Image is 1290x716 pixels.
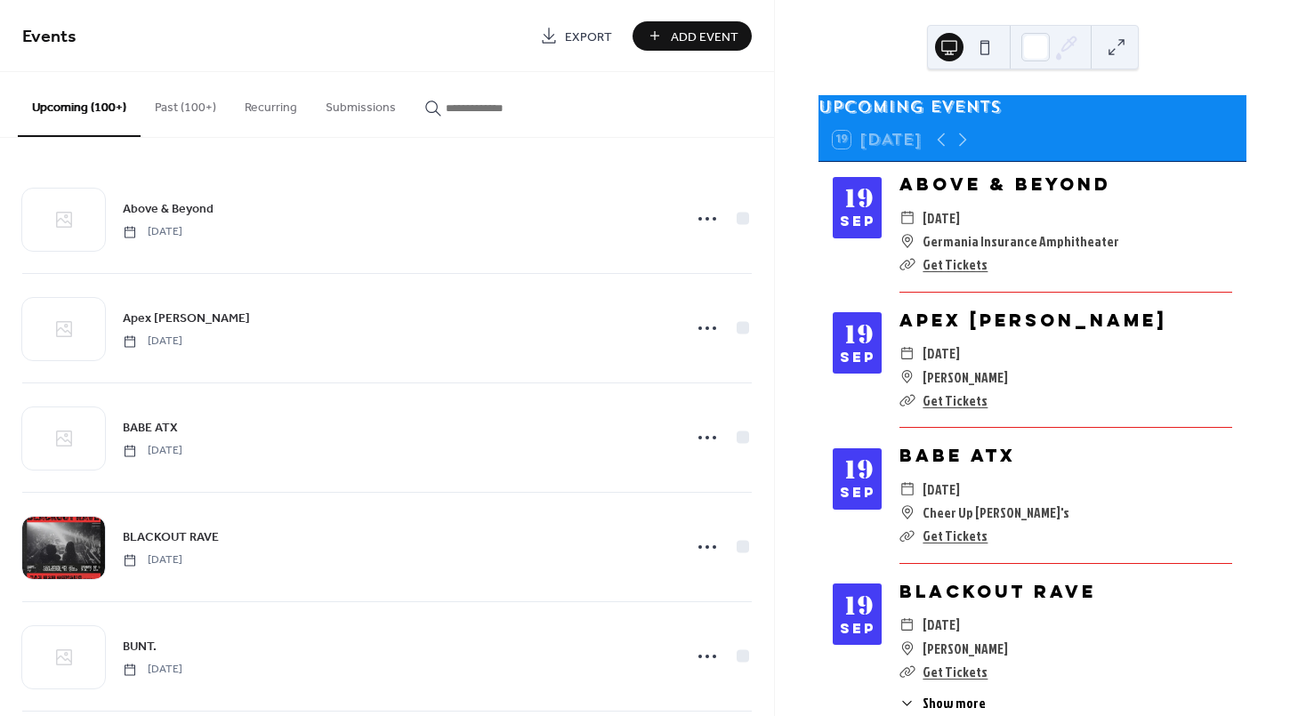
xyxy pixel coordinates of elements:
a: Apex [PERSON_NAME] [123,308,250,328]
a: BLACKOUT RAVE [899,580,1096,602]
div: Sep [840,215,875,228]
div: ​ [899,342,915,365]
div: ​ [899,229,915,253]
span: BUNT. [123,638,157,656]
a: BABE ATX [123,417,178,438]
a: Apex [PERSON_NAME] [899,309,1167,331]
div: Sep [840,487,875,499]
span: [DATE] [923,613,960,636]
span: [PERSON_NAME] [923,366,1008,389]
button: Submissions [311,72,410,135]
a: BLACKOUT RAVE [123,527,219,547]
span: BLACKOUT RAVE [123,528,219,547]
span: Apex [PERSON_NAME] [123,310,250,328]
span: BABE ATX [123,419,178,438]
button: Upcoming (100+) [18,72,141,137]
span: [DATE] [123,334,182,350]
a: Get Tickets [923,526,988,545]
div: 19 [843,187,873,212]
span: [DATE] [123,224,182,240]
button: Recurring [230,72,311,135]
div: ​ [899,660,915,683]
div: ​ [899,206,915,229]
div: 19 [843,594,873,619]
div: ​ [899,253,915,276]
button: Past (100+) [141,72,230,135]
div: ​ [899,501,915,524]
a: BABE ATX [899,444,1016,466]
span: [PERSON_NAME] [923,637,1008,660]
div: ​ [899,693,915,713]
span: Show more [923,693,986,713]
span: Germania Insurance Amphitheater [923,229,1119,253]
div: ​ [899,366,915,389]
span: [DATE] [923,206,960,229]
a: Above & Beyond [899,173,1111,195]
span: [DATE] [123,552,182,568]
button: ​Show more [899,693,986,713]
span: Export [565,28,612,46]
div: 19 [843,323,873,348]
a: Above & Beyond [123,198,214,219]
div: Upcoming events [818,95,1246,118]
a: Get Tickets [923,662,988,681]
button: Add Event [633,21,752,51]
span: [DATE] [923,342,960,365]
a: Export [527,21,625,51]
div: ​ [899,389,915,412]
a: Get Tickets [923,254,988,274]
span: [DATE] [123,443,182,459]
span: Add Event [671,28,738,46]
div: Sep [840,623,875,635]
span: [DATE] [123,662,182,678]
div: Sep [840,351,875,364]
div: 19 [843,458,873,483]
div: ​ [899,613,915,636]
div: ​ [899,524,915,547]
span: Events [22,20,77,54]
a: BUNT. [123,636,157,656]
span: Cheer Up [PERSON_NAME]'s [923,501,1069,524]
span: [DATE] [923,478,960,501]
span: Above & Beyond [123,200,214,219]
a: Get Tickets [923,390,988,410]
div: ​ [899,637,915,660]
div: ​ [899,478,915,501]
